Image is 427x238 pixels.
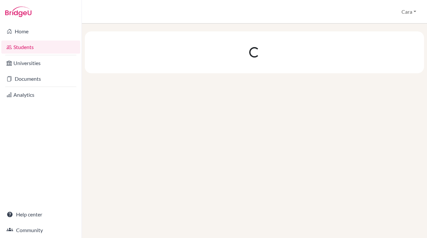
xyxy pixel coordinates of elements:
[399,6,419,18] button: Cara
[5,7,31,17] img: Bridge-U
[1,72,80,85] a: Documents
[1,25,80,38] a: Home
[1,88,80,101] a: Analytics
[1,41,80,54] a: Students
[1,224,80,237] a: Community
[1,208,80,221] a: Help center
[1,57,80,70] a: Universities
